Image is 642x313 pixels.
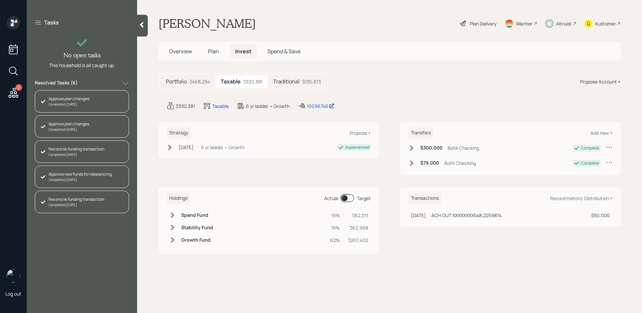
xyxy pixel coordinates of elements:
[166,78,187,85] h5: Portfolio
[357,195,371,202] div: Target
[167,193,190,204] h6: Holdings
[307,103,334,110] div: 10096746
[556,20,572,27] div: Altruist
[48,202,104,207] div: Completed [DATE]
[48,96,89,102] div: Approve plan changes
[348,212,368,219] div: $62,011
[15,84,22,91] div: 2
[470,20,497,27] div: Plan Delivery
[246,103,290,110] div: 6 yr ladder • Growth
[35,79,78,87] label: Resolved Tasks ( 6 )
[591,212,610,219] div: $50,000
[581,145,599,151] div: Complete
[330,237,340,244] div: 62%
[221,78,241,85] h5: Taxable
[169,48,192,55] span: Overview
[581,160,599,166] div: Complete
[348,224,368,231] div: $62,968
[176,103,195,110] div: $332,381
[49,62,115,69] div: This household is all caught up.
[420,145,442,151] h6: $300,000
[179,144,194,151] div: [DATE]
[181,225,213,231] h6: Stability Fund
[208,48,219,55] span: Plan
[595,20,616,27] div: Kustomer
[190,78,210,85] div: $468,254
[330,212,340,219] div: 19%
[324,195,338,202] div: Actual
[167,127,191,138] h6: Strategy
[516,20,533,27] div: Warmer
[350,130,371,136] div: Propose +
[408,127,434,138] h6: Transfers
[235,48,251,55] span: Invest
[243,78,262,85] div: $332,381
[48,177,112,182] div: Completed [DATE]
[158,16,256,31] h1: [PERSON_NAME]
[420,160,439,166] h6: $79,000
[48,146,104,152] div: Reconcile funding transaction
[411,212,426,219] div: [DATE]
[580,78,621,85] div: Propose Account +
[201,144,244,151] div: 6 yr ladder • Growth
[48,121,89,127] div: Approve plan changes
[591,130,613,136] div: Add new +
[48,127,89,132] div: Completed [DATE]
[348,237,368,244] div: $207,402
[444,160,476,167] div: BofA Checking
[64,52,101,59] h4: No open tasks
[431,212,502,219] div: ACH OUT XXXXXXXX548;2259874
[48,171,112,177] div: Approve new funds for rebalancing
[408,193,441,204] h6: Transactions
[448,144,479,151] div: BofA Checking
[7,269,20,283] img: sami-boghos-headshot.png
[212,103,229,110] div: Taxable
[273,78,300,85] h5: Traditional
[44,19,59,26] label: Tasks
[550,195,613,201] div: Record Historic Distribution +
[48,152,104,157] div: Completed [DATE]
[5,291,21,297] div: Log out
[267,48,301,55] span: Spend & Save
[302,78,321,85] div: $135,873
[181,212,213,218] h6: Spend Fund
[48,102,89,107] div: Completed [DATE]
[345,144,369,150] div: Implemented
[181,237,213,243] h6: Growth Fund
[48,196,104,202] div: Reconcile funding transaction
[330,224,340,231] div: 19%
